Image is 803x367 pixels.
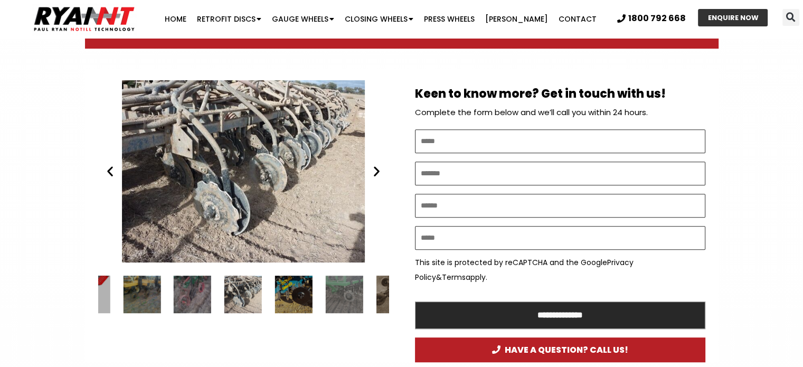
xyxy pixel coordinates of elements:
a: HAVE A QUESTION? CALL US! [415,337,705,362]
span: ENQUIRE NOW [707,14,758,21]
a: Terms [442,272,466,283]
div: 7 / 34 [72,276,110,313]
div: 9 / 34 [174,276,211,313]
div: Ryan NT (RFM NT) Double Disc [224,276,262,313]
img: Ryan NT logo [32,3,137,35]
h2: Keen to know more? Get in touch with us! [415,88,705,100]
div: Previous slide [103,165,117,178]
div: 12 / 34 [326,276,363,313]
a: Press Wheels [419,8,480,30]
nav: Menu [156,8,606,30]
div: Ryan NT (RFM NT) Double Disc [98,80,389,262]
a: Retrofit Discs [192,8,267,30]
div: Slides [98,80,389,262]
div: 13 / 34 [376,276,413,313]
a: Contact [553,8,602,30]
a: ENQUIRE NOW [698,9,768,26]
div: Next slide [370,165,383,178]
div: 10 / 34 [98,80,389,262]
a: 1800 792 668 [617,14,686,23]
a: Closing Wheels [339,8,419,30]
div: 10 / 34 [224,276,262,313]
span: 1800 792 668 [628,14,686,23]
a: Home [159,8,192,30]
div: 11 / 34 [275,276,313,313]
div: Search [782,9,799,26]
div: Slides Slides [98,276,389,313]
p: This site is protected by reCAPTCHA and the Google & apply. [415,255,705,285]
a: [PERSON_NAME] [480,8,553,30]
div: 8 / 34 [123,276,160,313]
p: Complete the form below and we’ll call you within 24 hours. [415,105,705,120]
span: HAVE A QUESTION? CALL US! [492,345,628,354]
a: Gauge Wheels [267,8,339,30]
